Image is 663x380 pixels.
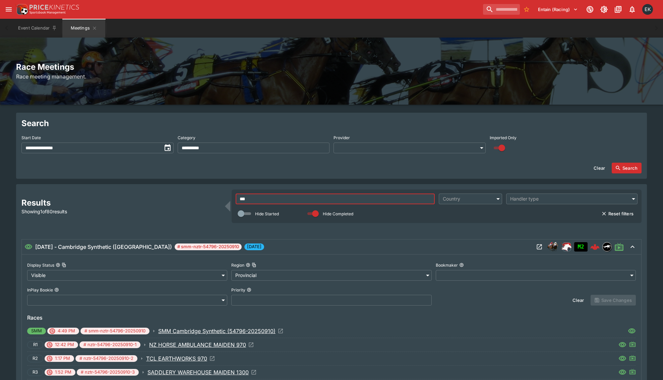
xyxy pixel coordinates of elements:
[146,355,207,363] p: TCL EARTHWORKS 970
[534,4,582,15] button: Select Tenant
[80,328,149,334] span: # smm-nztr-54796-20250910
[443,196,492,202] div: Country
[21,135,41,141] p: Start Date
[35,243,172,251] h6: [DATE] - Cambridge Synthetic ([GEOGRAPHIC_DATA])
[147,368,249,376] p: SADDLERY WAREHOUSE MAIDEN 1300
[231,287,245,293] p: Priority
[603,242,611,251] img: nztr.png
[16,62,647,72] h2: Race Meetings
[598,208,638,219] button: Reset filters
[162,142,174,154] button: toggle date time picker
[27,262,54,268] p: Display Status
[561,241,571,252] img: racing.png
[490,135,517,141] p: Imported Only
[614,242,624,252] svg: Live
[158,327,276,335] p: SMM Cambridge Synthetic (54796-20250910)
[75,355,137,362] span: # nztr-54796-20250910-2
[629,355,636,361] svg: Live
[21,118,642,128] h2: Search
[54,328,79,334] span: 4:49 PM
[547,241,558,252] div: horse_racing
[146,355,215,363] a: Open Event
[29,11,66,14] img: Sportsbook Management
[626,3,638,15] button: Notifications
[27,287,53,293] p: InPlay Bookie
[598,3,610,15] button: Toggle light/dark mode
[629,368,636,375] svg: Live
[24,243,33,251] svg: Visible
[21,208,221,215] p: Showing 1 of 80 results
[62,19,105,38] button: Meetings
[602,242,612,252] div: nztr
[568,295,588,306] button: Clear
[29,369,42,376] span: R3
[247,287,251,292] button: Priority
[231,262,244,268] p: Region
[547,241,558,252] img: horse_racing.png
[590,242,600,252] img: logo-cerberus--red.svg
[14,19,61,38] button: Event Calendar
[244,243,264,250] span: [DATE]
[149,341,254,349] a: Open Event
[642,4,653,15] div: Emily Kim
[15,3,28,16] img: PriceKinetics Logo
[252,263,256,267] button: Copy To Clipboard
[79,341,140,348] span: # nztr-54796-20250910-1
[51,341,78,348] span: 12:42 PM
[436,262,458,268] p: Bookmaker
[21,198,221,208] h2: Results
[56,263,60,267] button: Display StatusCopy To Clipboard
[29,355,42,362] span: R2
[590,163,609,173] button: Clear
[618,355,626,363] svg: Visible
[246,263,250,267] button: RegionCopy To Clipboard
[612,3,624,15] button: Documentation
[147,368,257,376] a: Open Event
[629,341,636,347] svg: Live
[27,270,227,281] div: Visible
[231,270,431,281] div: Provincial
[334,135,350,141] p: Provider
[640,2,655,17] button: Emily Kim
[323,211,353,217] p: Hide Completed
[175,243,242,250] span: # smm-nztr-54796-20250910
[29,5,79,10] img: PriceKinetics
[534,241,545,252] button: Open Meeting
[612,163,642,173] button: Search
[3,3,15,15] button: open drawer
[51,355,74,362] span: 1:17 PM
[62,263,66,267] button: Copy To Clipboard
[618,341,626,349] svg: Visible
[584,3,596,15] button: Connected to PK
[510,196,627,202] div: Handler type
[521,4,532,15] button: No Bookmarks
[459,263,464,267] button: Bookmaker
[77,369,139,376] span: # nztr-54796-20250910-3
[255,211,279,217] p: Hide Started
[483,4,520,15] input: search
[27,314,636,322] h6: Races
[16,72,647,80] h6: Race meeting management.
[628,327,636,335] svg: Visible
[561,241,571,252] div: ParallelRacing Handler
[158,327,284,335] a: Open Event
[54,287,59,292] button: InPlay Bookie
[574,242,588,252] div: Imported to Jetbet as UNCONFIRMED
[178,135,195,141] p: Category
[29,341,41,348] span: R1
[51,369,75,376] span: 1:52 PM
[149,341,246,349] p: NZ HORSE AMBULANCE MAIDEN 970
[618,368,626,376] svg: Visible
[27,328,46,334] span: SMM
